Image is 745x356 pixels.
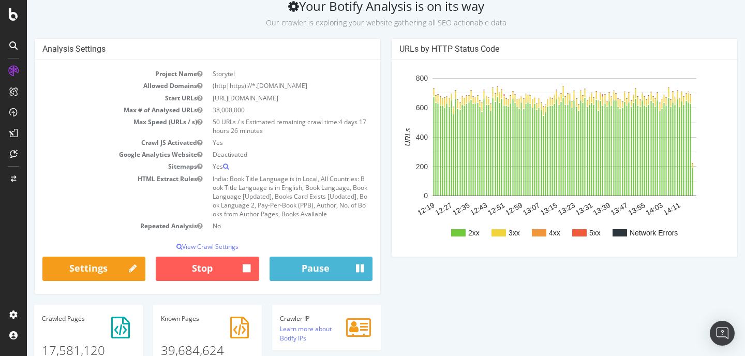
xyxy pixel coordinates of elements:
[16,149,181,160] td: Google Analytics Website
[442,201,462,217] text: 12:43
[547,201,568,217] text: 13:31
[522,229,533,237] text: 4xx
[181,160,346,172] td: Yes
[253,315,346,322] h4: Crawler IP
[389,75,401,83] text: 800
[16,92,181,104] td: Start URLs
[424,201,444,217] text: 12:35
[181,80,346,92] td: (http|https)://*.[DOMAIN_NAME]
[389,201,409,217] text: 12:19
[710,321,735,346] div: Open Intercom Messenger
[16,173,181,220] td: HTML Extract Rules
[562,229,574,237] text: 5xx
[397,192,401,200] text: 0
[16,160,181,172] td: Sitemaps
[441,229,453,237] text: 2xx
[495,201,515,217] text: 13:07
[16,137,181,149] td: Crawl JS Activated
[617,201,637,217] text: 14:03
[181,149,346,160] td: Deactivated
[16,44,346,54] h4: Analysis Settings
[373,68,703,249] svg: A chart.
[389,133,401,141] text: 400
[186,117,339,135] span: 4 days 17 hours 26 minutes
[377,128,385,146] text: URLs
[512,201,532,217] text: 13:15
[16,116,181,137] td: Max Speed (URLs / s)
[389,162,401,171] text: 200
[16,104,181,116] td: Max # of Analysed URLs
[482,229,493,237] text: 3xx
[565,201,585,217] text: 13:39
[181,104,346,116] td: 38,000,000
[134,315,227,322] h4: Pages Known
[530,201,550,217] text: 13:23
[15,315,108,322] h4: Pages Crawled
[600,201,620,217] text: 13:55
[243,257,346,281] button: Pause
[477,201,497,217] text: 12:59
[181,68,346,80] td: Storytel
[373,44,703,54] h4: URLs by HTTP Status Code
[129,257,232,281] button: Stop
[16,257,118,281] a: Settings
[181,116,346,137] td: 50 URLs / s Estimated remaining crawl time:
[459,201,480,217] text: 12:51
[181,92,346,104] td: [URL][DOMAIN_NAME]
[389,103,401,112] text: 600
[253,324,305,342] a: Learn more about Botify IPs
[239,18,480,27] small: Our crawler is exploring your website gathering all SEO actionable data
[181,173,346,220] td: India: Book Title Language is in Local, All Countries: Book Title Language is in English, Book La...
[181,220,346,232] td: No
[603,229,651,237] text: Network Errors
[181,137,346,149] td: Yes
[16,68,181,80] td: Project Name
[16,80,181,92] td: Allowed Domains
[582,201,602,217] text: 13:47
[16,220,181,232] td: Repeated Analysis
[16,242,346,251] p: View Crawl Settings
[635,201,655,217] text: 14:11
[407,201,427,217] text: 12:27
